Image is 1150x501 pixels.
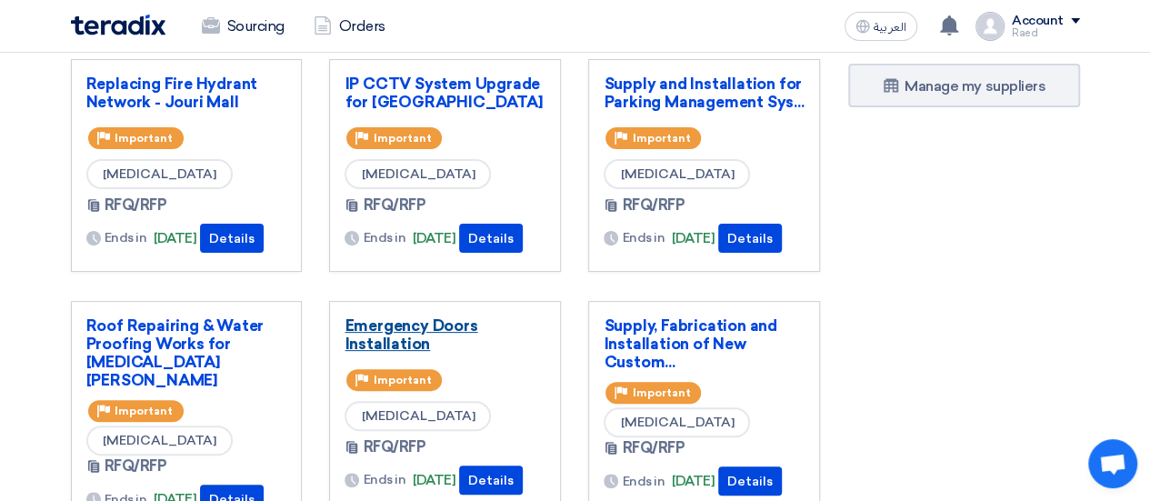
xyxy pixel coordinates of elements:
[604,316,805,371] a: Supply, Fabrication and Installation of New Custom...
[848,64,1080,107] a: Manage my suppliers
[187,6,299,46] a: Sourcing
[363,470,405,489] span: Ends in
[622,472,665,491] span: Ends in
[718,466,782,496] button: Details
[373,132,431,145] span: Important
[622,228,665,247] span: Ends in
[86,159,233,189] span: [MEDICAL_DATA]
[105,228,147,247] span: Ends in
[154,228,196,249] span: [DATE]
[86,316,287,389] a: Roof Repairing & Water Proofing Works for [MEDICAL_DATA][PERSON_NAME]
[363,436,425,458] span: RFQ/RFP
[632,132,690,145] span: Important
[604,75,805,111] a: Supply and Installation for Parking Management Sys...
[1012,28,1080,38] div: Raed
[1088,439,1137,488] div: Open chat
[622,437,685,459] span: RFQ/RFP
[604,159,750,189] span: [MEDICAL_DATA]
[622,195,685,216] span: RFQ/RFP
[413,470,455,491] span: [DATE]
[105,456,167,477] span: RFQ/RFP
[672,471,715,492] span: [DATE]
[413,228,455,249] span: [DATE]
[86,75,287,111] a: Replacing Fire Hydrant Network - Jouri Mall
[672,228,715,249] span: [DATE]
[459,224,523,253] button: Details
[363,195,425,216] span: RFQ/RFP
[105,195,167,216] span: RFQ/RFP
[115,405,173,417] span: Important
[604,407,750,437] span: [MEDICAL_DATA]
[632,386,690,399] span: Important
[71,15,165,35] img: Teradix logo
[1012,14,1064,29] div: Account
[975,12,1005,41] img: profile_test.png
[345,316,545,353] a: Emergency Doors Installation
[874,21,906,34] span: العربية
[345,75,545,111] a: IP CCTV System Upgrade for [GEOGRAPHIC_DATA]
[299,6,400,46] a: Orders
[115,132,173,145] span: Important
[459,466,523,495] button: Details
[200,224,264,253] button: Details
[845,12,917,41] button: العربية
[363,228,405,247] span: Ends in
[718,224,782,253] button: Details
[345,401,491,431] span: [MEDICAL_DATA]
[345,159,491,189] span: [MEDICAL_DATA]
[86,426,233,456] span: [MEDICAL_DATA]
[373,374,431,386] span: Important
